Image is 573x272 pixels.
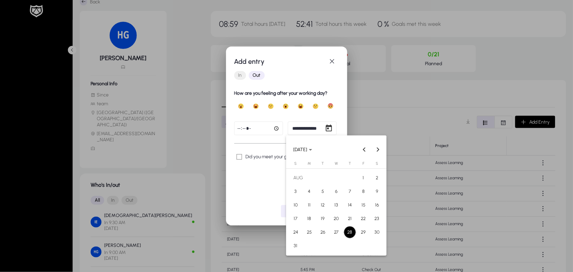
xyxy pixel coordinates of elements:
[357,172,370,184] span: 1
[302,212,316,225] button: 18 Aug 2025
[290,213,302,225] span: 17
[370,171,384,185] button: 2 Aug 2025
[343,185,357,198] button: 7 Aug 2025
[330,213,343,225] span: 20
[317,226,329,238] span: 26
[317,199,329,211] span: 12
[357,199,370,211] span: 15
[316,212,330,225] button: 19 Aug 2025
[344,226,356,238] span: 28
[308,161,311,166] span: M
[330,226,343,238] span: 27
[303,185,315,198] span: 4
[343,212,357,225] button: 21 Aug 2025
[293,147,307,152] span: [DATE]
[343,198,357,212] button: 14 Aug 2025
[335,161,338,166] span: W
[291,144,315,156] button: Choose month and year
[371,213,383,225] span: 23
[289,212,302,225] button: 17 Aug 2025
[371,172,383,184] span: 2
[357,185,370,198] button: 8 Aug 2025
[357,225,370,239] button: 29 Aug 2025
[330,199,343,211] span: 13
[330,198,343,212] button: 13 Aug 2025
[344,213,356,225] span: 21
[358,143,371,157] button: Previous month
[371,226,383,238] span: 30
[370,185,384,198] button: 9 Aug 2025
[370,225,384,239] button: 30 Aug 2025
[357,212,370,225] button: 22 Aug 2025
[290,185,302,198] span: 3
[343,225,357,239] button: 28 Aug 2025
[290,226,302,238] span: 24
[330,225,343,239] button: 27 Aug 2025
[289,225,302,239] button: 24 Aug 2025
[330,185,343,198] span: 6
[316,198,330,212] button: 12 Aug 2025
[344,185,356,198] span: 7
[302,225,316,239] button: 25 Aug 2025
[289,171,357,185] td: AUG
[330,212,343,225] button: 20 Aug 2025
[303,213,315,225] span: 18
[357,213,370,225] span: 22
[357,171,370,185] button: 1 Aug 2025
[371,185,383,198] span: 9
[317,185,329,198] span: 5
[344,199,356,211] span: 14
[302,198,316,212] button: 11 Aug 2025
[357,185,370,198] span: 8
[289,185,302,198] button: 3 Aug 2025
[316,185,330,198] button: 5 Aug 2025
[290,240,302,252] span: 31
[303,199,315,211] span: 11
[330,185,343,198] button: 6 Aug 2025
[357,198,370,212] button: 15 Aug 2025
[294,161,297,166] span: S
[289,239,302,253] button: 31 Aug 2025
[321,161,324,166] span: T
[370,212,384,225] button: 23 Aug 2025
[349,161,351,166] span: T
[363,161,364,166] span: F
[357,226,370,238] span: 29
[316,225,330,239] button: 26 Aug 2025
[302,185,316,198] button: 4 Aug 2025
[289,198,302,212] button: 10 Aug 2025
[371,199,383,211] span: 16
[371,143,385,157] button: Next month
[370,198,384,212] button: 16 Aug 2025
[290,199,302,211] span: 10
[376,161,378,166] span: S
[317,213,329,225] span: 19
[303,226,315,238] span: 25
